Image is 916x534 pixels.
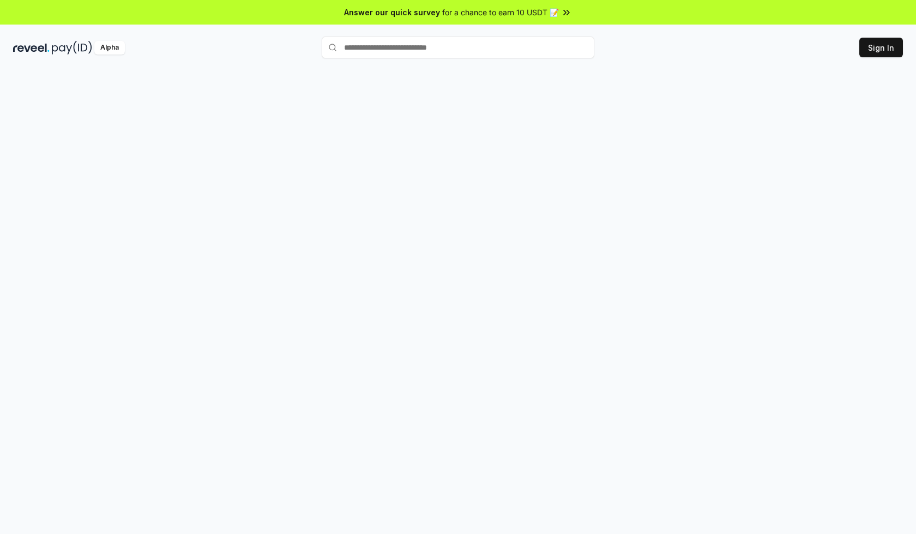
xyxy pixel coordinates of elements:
[94,41,125,55] div: Alpha
[13,41,50,55] img: reveel_dark
[52,41,92,55] img: pay_id
[859,38,903,57] button: Sign In
[442,7,559,18] span: for a chance to earn 10 USDT 📝
[344,7,440,18] span: Answer our quick survey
